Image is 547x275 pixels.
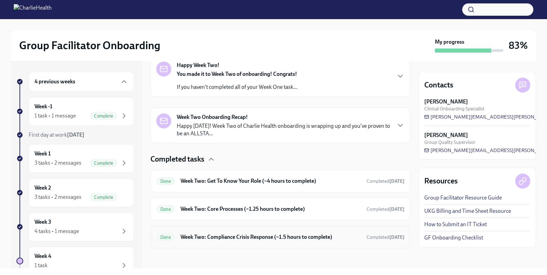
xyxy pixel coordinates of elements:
[389,234,404,240] strong: [DATE]
[35,159,81,167] div: 3 tasks • 2 messages
[150,154,410,164] div: Completed tasks
[35,103,52,110] h6: Week -1
[424,194,502,202] a: Group Facilitator Resource Guide
[366,234,404,240] span: August 29th, 2025 10:47
[156,232,404,243] a: DoneWeek Two: Compliance Crisis Response (~1.5 hours to complete)Completed[DATE]
[424,132,468,139] strong: [PERSON_NAME]
[156,179,175,184] span: Done
[14,4,52,15] img: CharlieHealth
[389,206,404,212] strong: [DATE]
[67,132,84,138] strong: [DATE]
[366,178,404,184] span: Completed
[35,262,48,269] div: 1 task
[424,221,487,228] a: How to Submit an IT Ticket
[389,178,404,184] strong: [DATE]
[424,106,484,112] span: Clinical Onboarding Specialist
[366,178,404,184] span: September 9th, 2025 09:26
[16,212,134,241] a: Week 34 tasks • 1 message
[16,131,134,139] a: First day at work[DATE]
[35,78,75,85] h6: 4 previous weeks
[177,122,391,137] p: Happy [DATE]! Week Two of Charlie Health onboarding is wrapping up and you've proven to be an ALL...
[156,176,404,187] a: DoneWeek Two: Get To Know Your Role (~4 hours to complete)Completed[DATE]
[16,144,134,173] a: Week 13 tasks • 2 messagesComplete
[35,228,79,235] div: 4 tasks • 1 message
[177,83,297,91] p: If you haven't completed all of your Week One task...
[181,233,361,241] h6: Week Two: Compliance Crisis Response (~1.5 hours to complete)
[424,98,468,106] strong: [PERSON_NAME]
[156,235,175,240] span: Done
[90,161,117,166] span: Complete
[509,39,528,52] h3: 83%
[90,195,117,200] span: Complete
[35,218,51,226] h6: Week 3
[35,112,76,120] div: 1 task • 1 message
[156,204,404,215] a: DoneWeek Two: Core Processes (~1.25 hours to complete)Completed[DATE]
[424,176,458,186] h4: Resources
[35,184,51,192] h6: Week 2
[16,97,134,126] a: Week -11 task • 1 messageComplete
[35,193,81,201] div: 3 tasks • 2 messages
[366,206,404,212] span: September 3rd, 2025 20:34
[177,113,248,121] strong: Week Two Onboarding Recap!
[16,178,134,207] a: Week 23 tasks • 2 messagesComplete
[29,72,134,92] div: 4 previous weeks
[181,205,361,213] h6: Week Two: Core Processes (~1.25 hours to complete)
[35,252,51,260] h6: Week 4
[177,71,297,77] strong: You made it to Week Two of onboarding! Congrats!
[19,39,160,52] h2: Group Facilitator Onboarding
[424,139,476,146] span: Group Quality Supervisor
[424,80,453,90] h4: Contacts
[366,206,404,212] span: Completed
[150,154,204,164] h4: Completed tasks
[90,113,117,119] span: Complete
[35,150,51,157] h6: Week 1
[435,38,464,46] strong: My progress
[424,207,511,215] a: UKG Billing and Time Sheet Resource
[366,234,404,240] span: Completed
[424,234,483,242] a: GF Onboarding Checklist
[156,207,175,212] span: Done
[181,177,361,185] h6: Week Two: Get To Know Your Role (~4 hours to complete)
[29,132,84,138] span: First day at work
[177,61,219,69] strong: Happy Week Two!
